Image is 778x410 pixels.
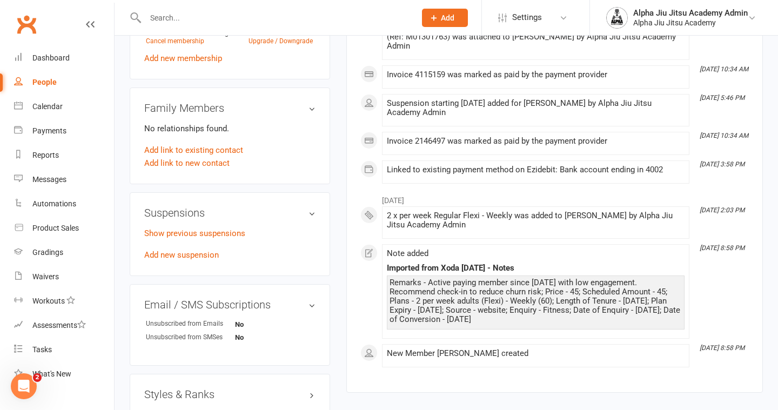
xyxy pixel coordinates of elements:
[14,265,114,289] a: Waivers
[32,78,57,86] div: People
[14,362,114,386] a: What's New
[32,248,63,257] div: Gradings
[32,345,52,354] div: Tasks
[13,11,40,38] a: Clubworx
[700,94,745,102] i: [DATE] 5:46 PM
[387,165,685,174] div: Linked to existing payment method on Ezidebit: Bank account ending in 4002
[144,102,316,114] h3: Family Members
[146,37,204,45] a: Cancel membership
[32,102,63,111] div: Calendar
[700,160,745,168] i: [DATE] 3:58 PM
[14,46,114,70] a: Dashboard
[360,189,749,206] li: [DATE]
[235,333,297,341] strong: No
[14,216,114,240] a: Product Sales
[32,321,86,330] div: Assessments
[387,70,685,79] div: Invoice 4115159 was marked as paid by the payment provider
[387,264,685,273] div: Imported from Xoda [DATE] - Notes
[144,228,245,238] a: Show previous suspensions
[32,126,66,135] div: Payments
[142,10,408,25] input: Search...
[32,297,65,305] div: Workouts
[32,53,70,62] div: Dashboard
[14,313,114,338] a: Assessments
[14,167,114,192] a: Messages
[387,211,685,230] div: 2 x per week Regular Flexi - Weekly was added to [PERSON_NAME] by Alpha Jiu Jitsu Academy Admin
[387,99,685,117] div: Suspension starting [DATE] added for [PERSON_NAME] by Alpha Jiu Jitsu Academy Admin
[387,249,685,258] div: Note added
[14,240,114,265] a: Gradings
[387,23,685,51] div: Merge performed: Waiver 'Enrolment Application Form (Existing Members only)' (Ref: M01301763) was...
[700,244,745,252] i: [DATE] 8:58 PM
[422,9,468,27] button: Add
[700,65,748,73] i: [DATE] 10:34 AM
[33,373,42,382] span: 2
[441,14,454,22] span: Add
[144,144,243,157] a: Add link to existing contact
[32,199,76,208] div: Automations
[249,37,313,45] a: Upgrade / Downgrade
[32,369,71,378] div: What's New
[32,151,59,159] div: Reports
[700,132,748,139] i: [DATE] 10:34 AM
[14,70,114,95] a: People
[144,122,316,135] p: No relationships found.
[144,207,316,219] h3: Suspensions
[144,250,219,260] a: Add new suspension
[146,319,235,329] div: Unsubscribed from Emails
[11,373,37,399] iframe: Intercom live chat
[14,95,114,119] a: Calendar
[14,119,114,143] a: Payments
[32,224,79,232] div: Product Sales
[144,53,222,63] a: Add new membership
[14,192,114,216] a: Automations
[14,143,114,167] a: Reports
[144,388,316,400] h3: Styles & Ranks
[14,338,114,362] a: Tasks
[387,349,685,358] div: New Member [PERSON_NAME] created
[144,157,230,170] a: Add link to new contact
[387,137,685,146] div: Invoice 2146497 was marked as paid by the payment provider
[633,18,748,28] div: Alpha Jiu Jitsu Academy
[144,299,316,311] h3: Email / SMS Subscriptions
[700,206,745,214] i: [DATE] 2:03 PM
[633,8,748,18] div: Alpha Jiu Jitsu Academy Admin
[14,289,114,313] a: Workouts
[32,175,66,184] div: Messages
[512,5,542,30] span: Settings
[146,332,235,342] div: Unsubscribed from SMSes
[390,278,682,324] div: Remarks - Active paying member since [DATE] with low engagement. Recommend check-in to reduce chu...
[32,272,59,281] div: Waivers
[606,7,628,29] img: thumb_image1751406779.png
[235,320,297,328] strong: No
[700,344,745,352] i: [DATE] 8:58 PM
